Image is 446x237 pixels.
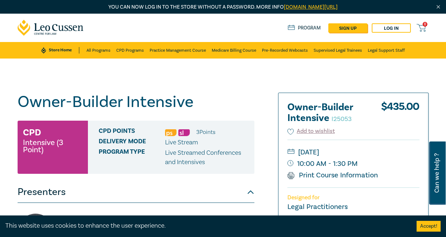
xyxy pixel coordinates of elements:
[433,146,440,200] span: Can we help ?
[372,23,411,33] a: Log in
[18,3,429,11] p: You can now log in to the store without a password. More info
[116,42,144,59] a: CPD Programs
[5,221,406,231] div: This website uses cookies to enhance the user experience.
[314,42,362,59] a: Supervised Legal Trainees
[381,102,419,127] div: $ 435.00
[423,22,427,27] span: 0
[332,115,352,123] small: I25053
[287,202,348,212] small: Legal Practitioners
[23,139,83,153] small: Intensive (3 Point)
[99,148,165,167] span: Program type
[328,23,367,33] a: sign up
[435,4,441,10] img: Close
[262,42,308,59] a: Pre-Recorded Webcasts
[287,194,419,201] p: Designed for
[368,42,405,59] a: Legal Support Staff
[18,181,254,203] button: Presenters
[287,171,378,180] a: Print Course Information
[417,221,441,232] button: Accept cookies
[23,126,41,139] h3: CPD
[99,138,165,147] span: Delivery Mode
[86,42,111,59] a: All Programs
[41,47,79,54] a: Store Home
[288,25,321,31] a: Program
[284,4,338,10] a: [DOMAIN_NAME][URL]
[287,127,335,135] button: Add to wishlist
[99,127,165,137] span: CPD Points
[165,129,177,136] img: Professional Skills
[287,102,366,124] h2: Owner-Builder Intensive
[287,158,419,169] small: 10:00 AM - 1:30 PM
[196,127,215,137] li: 3 Point s
[18,93,254,111] h1: Owner-Builder Intensive
[150,42,206,59] a: Practice Management Course
[212,42,256,59] a: Medicare Billing Course
[165,138,198,147] span: Live Stream
[165,148,249,167] p: Live Streamed Conferences and Intensives
[178,129,190,136] img: Substantive Law
[287,147,419,158] small: [DATE]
